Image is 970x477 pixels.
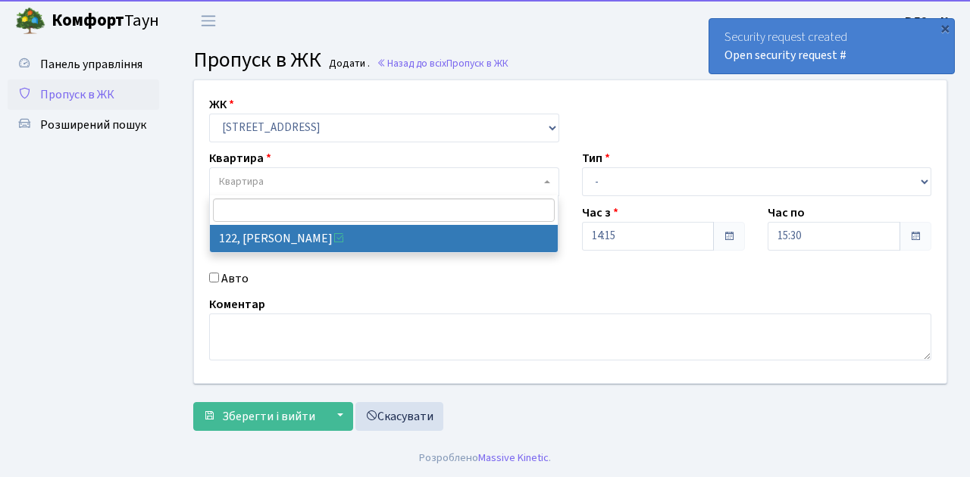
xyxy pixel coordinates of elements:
[355,402,443,431] a: Скасувати
[40,86,114,103] span: Пропуск в ЖК
[905,13,952,30] b: ВЛ2 -. К.
[724,47,846,64] a: Open security request #
[210,225,559,252] li: 122, [PERSON_NAME]
[709,19,954,73] div: Security request created
[377,56,508,70] a: Назад до всіхПропуск в ЖК
[326,58,370,70] small: Додати .
[478,450,549,466] a: Massive Kinetic
[15,6,45,36] img: logo.png
[582,204,618,222] label: Час з
[8,79,159,110] a: Пропуск в ЖК
[446,56,508,70] span: Пропуск в ЖК
[40,117,146,133] span: Розширений пошук
[937,20,953,36] div: ×
[40,56,142,73] span: Панель управління
[209,295,265,313] label: Коментар
[209,95,234,114] label: ЖК
[419,450,551,466] div: Розроблено .
[209,149,271,167] label: Квартира
[193,402,325,431] button: Зберегти і вийти
[221,270,249,288] label: Авто
[582,149,610,167] label: Тип
[189,8,227,33] button: Переключити навігацію
[8,110,159,140] a: Розширений пошук
[905,12,952,30] a: ВЛ2 -. К.
[219,174,264,189] span: Квартира
[8,49,159,79] a: Панель управління
[52,8,124,33] b: Комфорт
[768,204,805,222] label: Час по
[52,8,159,34] span: Таун
[222,408,315,425] span: Зберегти і вийти
[193,45,321,75] span: Пропуск в ЖК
